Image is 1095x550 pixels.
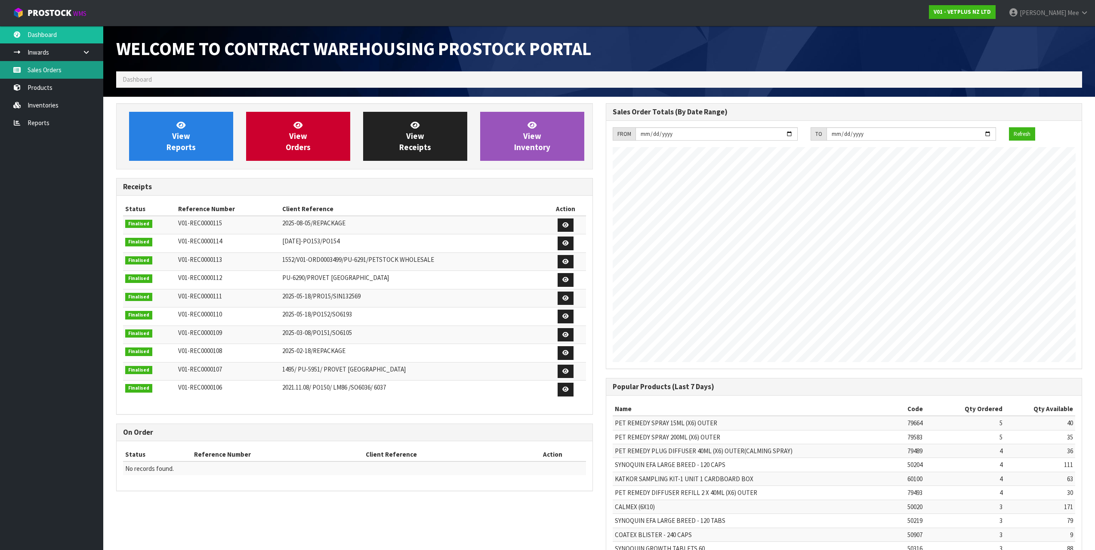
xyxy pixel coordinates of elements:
h3: Popular Products (Last 7 Days) [613,383,1076,391]
span: 2021.11.08/ PO150/ LM86 /SO6036/ 6037 [282,383,386,391]
small: WMS [73,9,86,18]
td: 111 [1005,458,1075,472]
span: 2025-02-18/REPACKAGE [282,347,345,355]
td: 35 [1005,430,1075,444]
span: Finalised [125,329,152,338]
td: 3 [937,514,1005,528]
span: V01-REC0000106 [178,383,222,391]
span: View Orders [286,120,311,152]
strong: V01 - VETPLUS NZ LTD [934,8,991,15]
div: FROM [613,127,635,141]
h3: On Order [123,428,586,436]
th: Status [123,202,176,216]
span: Dashboard [123,75,152,83]
td: 4 [937,458,1005,472]
td: 171 [1005,500,1075,513]
td: 40 [1005,416,1075,430]
span: V01-REC0000110 [178,310,222,318]
th: Action [519,448,586,461]
span: 1495/ PU-5951/ PROVET [GEOGRAPHIC_DATA] [282,365,406,373]
span: [PERSON_NAME] [1020,9,1066,17]
td: 5 [937,416,1005,430]
span: 2025-03-08/PO151/SO6105 [282,329,352,337]
span: View Receipts [399,120,431,152]
td: KATKOR SAMPLING KIT-1 UNIT 1 CARDBOARD BOX [613,472,905,485]
a: ViewReceipts [363,112,467,161]
span: Mee [1067,9,1079,17]
th: Client Reference [280,202,546,216]
span: Finalised [125,256,152,265]
h3: Receipts [123,183,586,191]
td: 79 [1005,514,1075,528]
td: PET REMEDY SPRAY 200ML (X6) OUTER [613,430,905,444]
span: V01-REC0000113 [178,255,222,264]
td: SYNOQUIN EFA LARGE BREED - 120 TABS [613,514,905,528]
th: Qty Ordered [937,402,1005,416]
span: Finalised [125,220,152,228]
th: Reference Number [176,202,280,216]
button: Refresh [1009,127,1035,141]
th: Reference Number [192,448,364,461]
th: Action [546,202,586,216]
td: 50204 [905,458,937,472]
img: cube-alt.png [13,7,24,18]
span: V01-REC0000107 [178,365,222,373]
td: 50907 [905,528,937,541]
span: View Inventory [514,120,550,152]
td: 63 [1005,472,1075,485]
td: 79489 [905,444,937,458]
td: CALMEX (6X10) [613,500,905,513]
th: Qty Available [1005,402,1075,416]
td: 4 [937,486,1005,500]
td: PET REMEDY DIFFUSER REFILL 2 X 40ML (X6) OUTER [613,486,905,500]
td: 60100 [905,472,937,485]
h3: Sales Order Totals (By Date Range) [613,108,1076,116]
span: Welcome to Contract Warehousing ProStock Portal [116,37,592,60]
th: Client Reference [364,448,519,461]
span: Finalised [125,311,152,320]
td: PET REMEDY PLUG DIFFUSER 40ML (X6) OUTER(CALMING SPRAY) [613,444,905,458]
span: V01-REC0000115 [178,219,222,227]
span: 2025-05-18/PRO15/SIN132569 [282,292,361,300]
span: Finalised [125,293,152,301]
a: ViewReports [129,112,233,161]
span: ProStock [28,7,71,18]
th: Status [123,448,192,461]
td: 50020 [905,500,937,513]
span: V01-REC0000111 [178,292,222,300]
a: ViewOrders [246,112,350,161]
td: 79493 [905,486,937,500]
span: Finalised [125,384,152,393]
span: Finalised [125,366,152,375]
span: V01-REC0000112 [178,273,222,282]
td: 3 [937,500,1005,513]
td: 36 [1005,444,1075,458]
span: 1552/V01-ORD0003499/PU-6291/PETSTOCK WHOLESALE [282,255,434,264]
td: 3 [937,528,1005,541]
th: Code [905,402,937,416]
td: SYNOQUIN EFA LARGE BREED - 120 CAPS [613,458,905,472]
span: Finalised [125,238,152,246]
td: 9 [1005,528,1075,541]
td: 4 [937,472,1005,485]
td: No records found. [123,461,586,475]
span: PU-6290/PROVET [GEOGRAPHIC_DATA] [282,273,389,282]
td: 50219 [905,514,937,528]
span: V01-REC0000109 [178,329,222,337]
span: [DATE]-PO153/PO154 [282,237,339,245]
td: PET REMEDY SPRAY 15ML (X6) OUTER [613,416,905,430]
td: COATEX BLISTER - 240 CAPS [613,528,905,541]
span: View Reports [167,120,196,152]
span: V01-REC0000114 [178,237,222,245]
th: Name [613,402,905,416]
span: V01-REC0000108 [178,347,222,355]
span: 2025-08-05/REPACKAGE [282,219,345,227]
td: 79664 [905,416,937,430]
span: Finalised [125,347,152,356]
td: 4 [937,444,1005,458]
span: Finalised [125,274,152,283]
td: 30 [1005,486,1075,500]
span: 2025-05-18/PO152/SO6193 [282,310,352,318]
td: 79583 [905,430,937,444]
div: TO [811,127,827,141]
